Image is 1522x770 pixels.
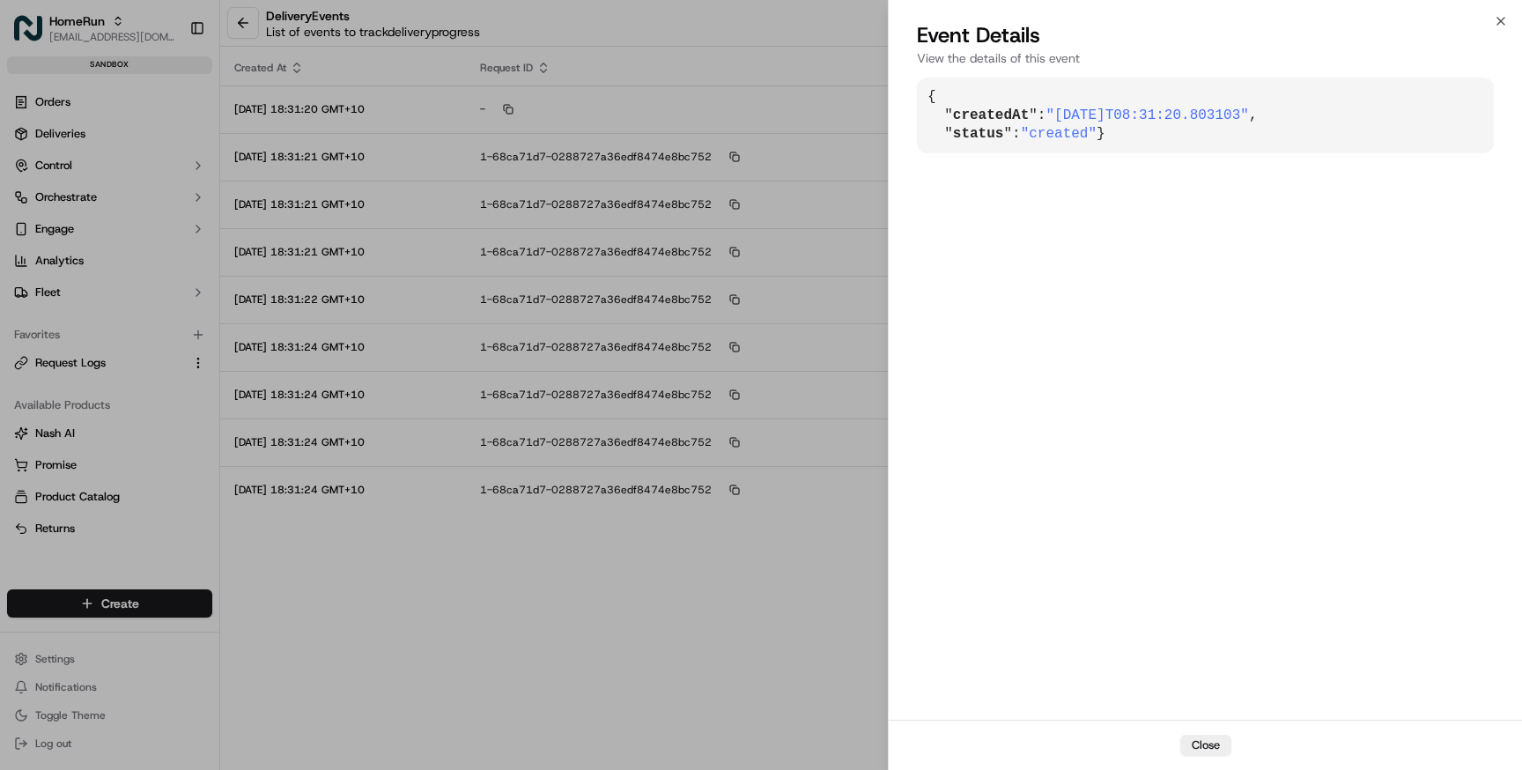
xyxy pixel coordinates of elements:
[953,126,1004,142] span: status
[1045,107,1248,123] span: "[DATE]T08:31:20.803103"
[1180,735,1231,756] button: Close
[917,49,1494,67] p: View the details of this event
[917,21,1494,49] h2: Event Details
[1021,126,1097,142] span: "created"
[917,78,1494,153] pre: { " ": , " ": }
[953,107,1029,123] span: createdAt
